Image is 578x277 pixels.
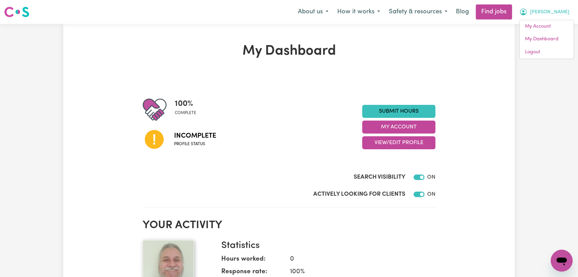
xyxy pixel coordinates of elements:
a: Submit Hours [362,105,435,118]
span: complete [175,110,196,116]
iframe: Button to launch messaging window [551,250,573,272]
span: Incomplete [174,131,216,141]
span: ON [427,175,435,180]
h1: My Dashboard [143,43,435,59]
img: Careseekers logo [4,6,29,18]
span: [PERSON_NAME] [530,9,569,16]
div: Profile completeness: 100% [175,98,202,122]
label: Search Visibility [354,173,405,182]
button: How it works [333,5,384,19]
a: My Account [520,20,574,33]
h2: Your activity [143,219,435,232]
a: Careseekers logo [4,4,29,20]
div: My Account [519,20,574,59]
a: Logout [520,46,574,59]
h3: Statistics [221,240,430,252]
button: Safety & resources [384,5,452,19]
span: 100 % [175,98,196,110]
dt: Hours worked: [221,254,285,267]
button: My Account [515,5,574,19]
button: View/Edit Profile [362,136,435,149]
button: About us [293,5,333,19]
dd: 0 [285,254,430,264]
a: My Dashboard [520,33,574,46]
span: Profile status [174,141,216,147]
dd: 100 % [285,267,430,277]
a: Find jobs [476,4,512,19]
button: My Account [362,121,435,134]
a: Blog [452,4,473,19]
span: ON [427,192,435,197]
label: Actively Looking for Clients [313,190,405,199]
